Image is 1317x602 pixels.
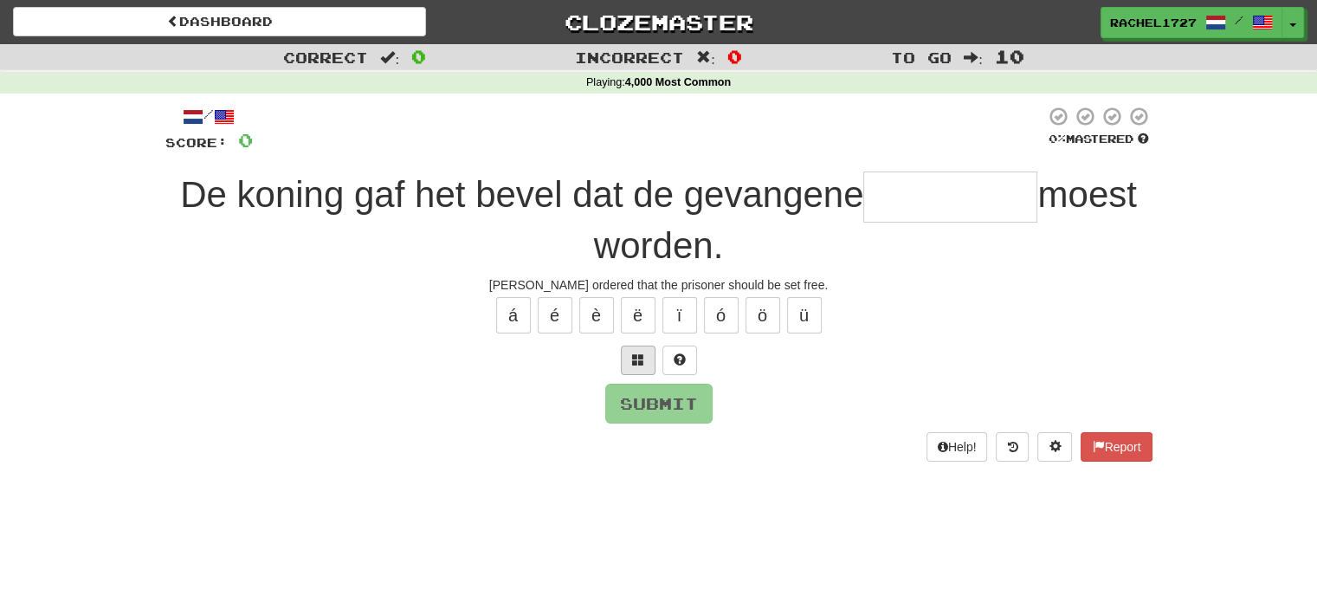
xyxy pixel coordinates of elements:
[496,297,531,333] button: á
[995,46,1024,67] span: 10
[662,346,697,375] button: Single letter hint - you only get 1 per sentence and score half the points! alt+h
[1110,15,1197,30] span: Rachel1727
[727,46,742,67] span: 0
[283,49,368,66] span: Correct
[1101,7,1282,38] a: Rachel1727 /
[787,297,822,333] button: ü
[1045,132,1152,147] div: Mastered
[996,432,1029,462] button: Round history (alt+y)
[891,49,952,66] span: To go
[165,276,1152,294] div: [PERSON_NAME] ordered that the prisoner should be set free.
[621,346,655,375] button: Switch sentence to multiple choice alt+p
[1049,132,1066,146] span: 0 %
[180,174,863,215] span: De koning gaf het bevel dat de gevangene
[605,384,713,424] button: Submit
[13,7,426,36] a: Dashboard
[579,297,614,333] button: è
[1081,432,1152,462] button: Report
[165,135,228,150] span: Score:
[746,297,780,333] button: ö
[452,7,865,37] a: Clozemaster
[238,129,253,151] span: 0
[696,50,715,65] span: :
[964,50,983,65] span: :
[538,297,572,333] button: é
[594,174,1137,266] span: moest worden.
[926,432,988,462] button: Help!
[625,76,731,88] strong: 4,000 Most Common
[704,297,739,333] button: ó
[380,50,399,65] span: :
[411,46,426,67] span: 0
[621,297,655,333] button: ë
[165,106,253,127] div: /
[662,297,697,333] button: ï
[575,49,684,66] span: Incorrect
[1235,14,1243,26] span: /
